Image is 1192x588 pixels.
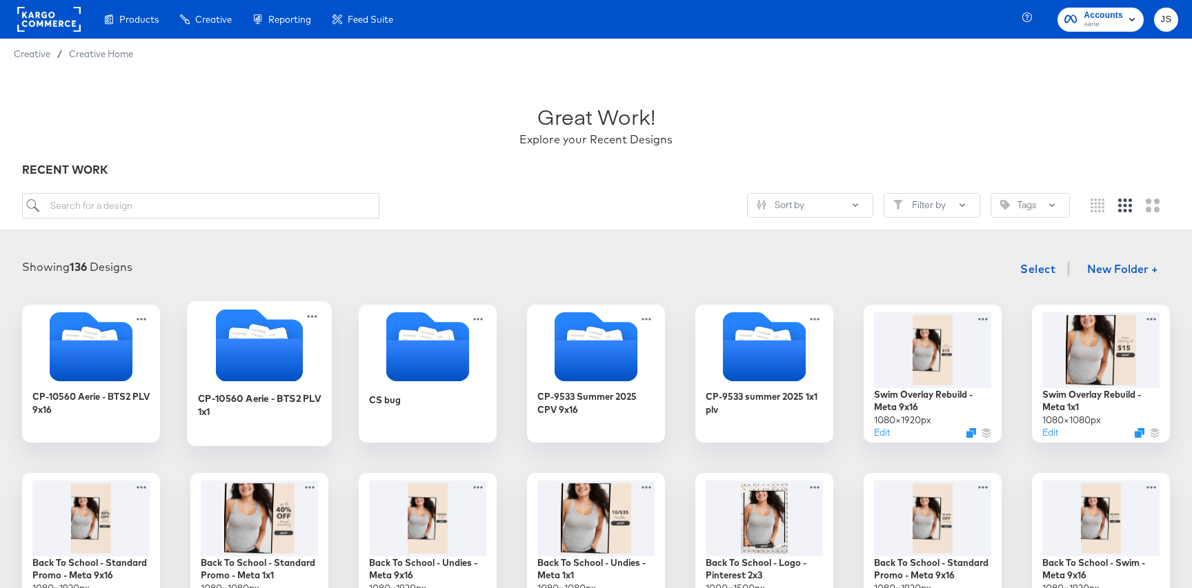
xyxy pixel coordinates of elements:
[1135,428,1144,438] svg: Duplicate
[369,394,401,407] div: CS bug
[537,556,655,582] div: Back To School - Undies - Meta 1x1
[706,556,823,582] div: Back To School - Logo - Pinterest 2x3
[1032,305,1170,443] div: Swim Overlay Rebuild - Meta 1x11080×1080pxEditDuplicate
[537,390,655,416] div: CP-9533 Summer 2025 CPV 9x16
[268,14,311,25] span: Reporting
[1042,556,1160,582] div: Back To School - Swim - Meta 9x16
[884,193,980,218] button: FilterFilter by
[1146,199,1160,212] svg: Large grid
[369,556,486,582] div: Back To School - Undies - Meta 9x16
[864,305,1002,443] div: Swim Overlay Rebuild - Meta 9x161080×1920pxEditDuplicate
[22,259,132,275] div: Showing Designs
[201,556,318,582] div: Back To School - Standard Promo - Meta 1x1
[1057,8,1144,32] button: AccountsAerie
[70,260,87,274] strong: 136
[359,312,497,381] svg: Folder
[22,162,1170,178] div: RECENT WORK
[119,14,159,25] span: Products
[14,48,50,59] span: Creative
[695,312,833,381] svg: Folder
[198,391,321,418] div: CP-10560 Aerie - BTS2 PLV 1x1
[1000,200,1010,210] svg: Tag
[1118,199,1132,212] svg: Medium grid
[1020,259,1055,278] span: Select
[695,305,833,443] div: CP-9533 summer 2025 1x1 plv
[1042,388,1160,414] div: Swim Overlay Rebuild - Meta 1x1
[757,200,766,210] svg: Sliders
[22,305,160,443] div: CP-10560 Aerie - BTS2 PLV 9x16
[1042,426,1058,439] button: Edit
[991,193,1070,218] button: TagTags
[1160,12,1173,28] span: JS
[874,388,991,414] div: Swim Overlay Rebuild - Meta 9x16
[1091,199,1104,212] svg: Small grid
[69,48,133,59] a: Creative Home
[966,428,976,438] svg: Duplicate
[527,305,665,443] div: CP-9533 Summer 2025 CPV 9x16
[187,301,332,446] div: CP-10560 Aerie - BTS2 PLV 1x1
[874,414,931,427] div: 1080 × 1920 px
[527,312,665,381] svg: Folder
[706,390,823,416] div: CP-9533 summer 2025 1x1 plv
[32,556,150,582] div: Back To School - Standard Promo - Meta 9x16
[1084,19,1123,30] span: Aerie
[893,200,903,210] svg: Filter
[1015,255,1061,283] button: Select
[195,14,232,25] span: Creative
[1042,414,1101,427] div: 1080 × 1080 px
[1075,257,1170,283] button: New Folder +
[348,14,393,25] span: Feed Suite
[22,193,379,219] input: Search for a design
[1154,8,1178,32] button: JS
[187,309,332,381] svg: Folder
[747,193,873,218] button: SlidersSort by
[22,312,160,381] svg: Folder
[874,556,991,582] div: Back To School - Standard Promo - Meta 9x16
[519,132,673,148] div: Explore your Recent Designs
[32,390,150,416] div: CP-10560 Aerie - BTS2 PLV 9x16
[874,426,890,439] button: Edit
[359,305,497,443] div: CS bug
[1084,8,1123,23] span: Accounts
[50,48,69,59] span: /
[537,102,655,132] div: Great Work!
